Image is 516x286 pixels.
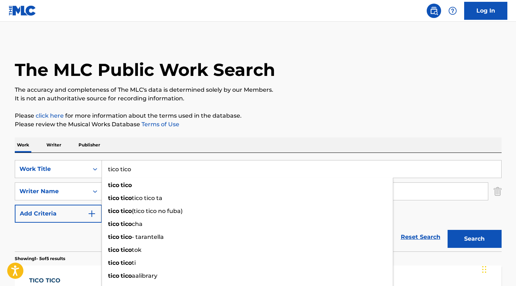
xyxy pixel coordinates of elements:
div: Drag [482,259,486,280]
strong: tico [121,233,132,240]
span: cha [132,221,143,227]
img: Delete Criterion [494,182,502,200]
div: Writer Name [19,187,84,196]
strong: tico [108,272,119,279]
strong: tico [108,221,119,227]
strong: tico [121,195,132,201]
strong: tico [121,272,132,279]
img: 9d2ae6d4665cec9f34b9.svg [88,209,96,218]
a: Terms of Use [140,121,179,128]
p: Work [15,137,31,153]
h1: The MLC Public Work Search [15,59,275,81]
span: ti [132,259,136,266]
strong: tico [108,259,119,266]
iframe: Chat Widget [480,251,516,286]
span: aalibrary [132,272,157,279]
p: The accuracy and completeness of The MLC's data is determined solely by our Members. [15,86,502,94]
span: (tico tico no fuba) [132,208,183,214]
strong: tico [121,246,132,253]
div: Help [445,4,460,18]
strong: tico [121,221,132,227]
a: click here [36,112,64,119]
p: Please for more information about the terms used in the database. [15,112,502,120]
strong: tico [108,246,119,253]
span: tico tico ta [132,195,162,201]
strong: tico [108,208,119,214]
p: Publisher [76,137,102,153]
strong: tico [108,233,119,240]
p: Writer [44,137,63,153]
strong: tico [108,195,119,201]
strong: tico [121,208,132,214]
img: MLC Logo [9,5,36,16]
div: TICO TICO [29,276,93,285]
strong: tico [121,182,132,189]
strong: tico [108,182,119,189]
span: tok [132,246,142,253]
span: - tarantella [132,233,164,240]
strong: tico [121,259,132,266]
a: Log In [464,2,507,20]
img: help [448,6,457,15]
p: It is not an authoritative source for recording information. [15,94,502,103]
button: Search [448,230,502,248]
a: Reset Search [397,229,444,245]
button: Add Criteria [15,205,102,223]
a: Public Search [427,4,441,18]
div: Work Title [19,165,84,173]
img: search [430,6,438,15]
form: Search Form [15,160,502,251]
p: Showing 1 - 5 of 5 results [15,255,65,262]
p: Please review the Musical Works Database [15,120,502,129]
